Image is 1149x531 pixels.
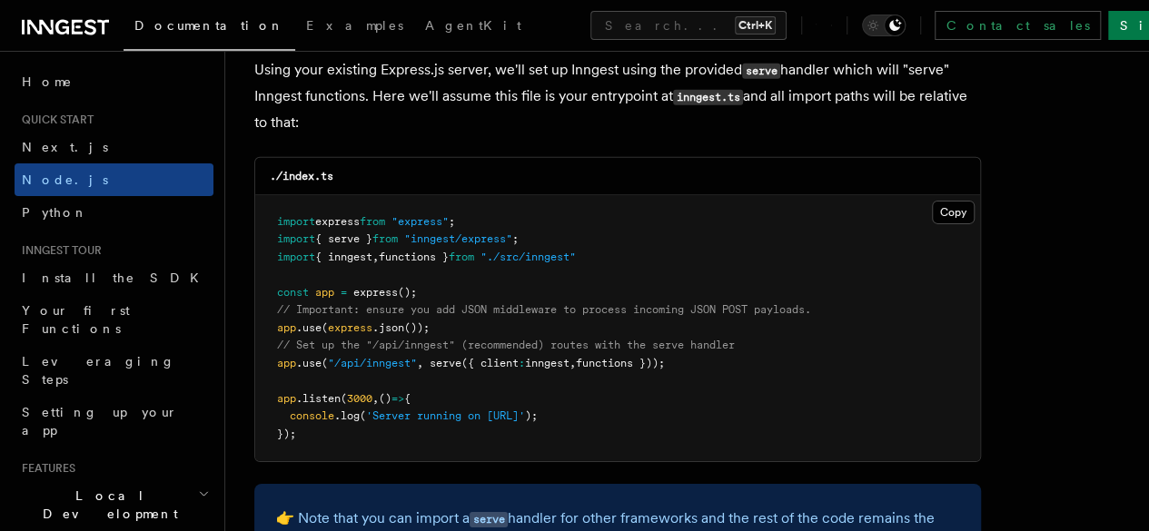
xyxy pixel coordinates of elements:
span: functions } [379,251,449,263]
span: { serve } [315,232,372,245]
kbd: Ctrl+K [735,16,776,34]
a: serve [470,509,508,526]
span: Python [22,205,88,220]
span: { inngest [315,251,372,263]
a: Python [15,196,213,229]
span: Install the SDK [22,270,210,285]
button: Toggle dark mode [862,15,906,36]
span: AgentKit [425,18,521,33]
span: Your first Functions [22,303,130,336]
code: ./index.ts [270,170,333,182]
a: Examples [295,5,414,49]
span: ( [360,409,366,422]
span: Examples [306,18,403,33]
span: ); [525,409,538,422]
span: app [315,286,334,299]
a: Setting up your app [15,396,213,447]
a: Contact sales [935,11,1101,40]
button: Local Development [15,479,213,530]
span: app [277,357,296,369]
button: Copy [932,201,975,224]
a: Node.js [15,163,213,196]
span: from [449,251,474,263]
span: ( [341,392,347,405]
span: from [360,215,385,228]
span: app [277,392,296,405]
a: Documentation [124,5,295,51]
span: "./src/inngest" [480,251,576,263]
span: ()); [404,321,430,334]
span: Quick start [15,113,94,127]
code: serve [470,512,508,527]
span: = [341,286,347,299]
a: Your first Functions [15,294,213,345]
span: .log [334,409,360,422]
span: express [353,286,398,299]
a: Next.js [15,131,213,163]
p: Using your existing Express.js server, we'll set up Inngest using the provided handler which will... [254,57,981,135]
span: express [315,215,360,228]
span: .use [296,357,322,369]
span: ; [512,232,519,245]
span: ({ client [461,357,519,369]
span: Leveraging Steps [22,354,175,387]
span: ( [322,321,328,334]
span: from [372,232,398,245]
code: serve [742,64,780,79]
span: import [277,251,315,263]
span: Features [15,461,75,476]
span: functions })); [576,357,665,369]
span: , [570,357,576,369]
span: ( [322,357,328,369]
span: Documentation [134,18,284,33]
span: => [391,392,404,405]
span: }); [277,428,296,440]
span: ; [449,215,455,228]
a: Leveraging Steps [15,345,213,396]
button: Search...Ctrl+K [590,11,787,40]
span: : [519,357,525,369]
span: Home [22,73,73,91]
span: .listen [296,392,341,405]
span: app [277,321,296,334]
span: "inngest/express" [404,232,512,245]
span: .use [296,321,322,334]
span: "/api/inngest" [328,357,417,369]
span: , [372,392,379,405]
a: AgentKit [414,5,532,49]
a: Home [15,65,213,98]
span: import [277,232,315,245]
span: // Important: ensure you add JSON middleware to process incoming JSON POST payloads. [277,303,811,316]
span: , [417,357,423,369]
code: inngest.ts [673,90,743,105]
span: import [277,215,315,228]
span: , [372,251,379,263]
span: "express" [391,215,449,228]
span: // Set up the "/api/inngest" (recommended) routes with the serve handler [277,339,735,351]
span: const [277,286,309,299]
span: 3000 [347,392,372,405]
span: console [290,409,334,422]
span: () [379,392,391,405]
span: express [328,321,372,334]
span: (); [398,286,417,299]
span: Local Development [15,487,198,523]
a: Install the SDK [15,261,213,294]
span: .json [372,321,404,334]
span: Setting up your app [22,405,178,438]
span: inngest [525,357,570,369]
span: Next.js [22,140,108,154]
span: 'Server running on [URL]' [366,409,525,422]
span: Node.js [22,172,108,187]
span: { [404,392,411,405]
span: Inngest tour [15,243,102,258]
span: serve [430,357,461,369]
